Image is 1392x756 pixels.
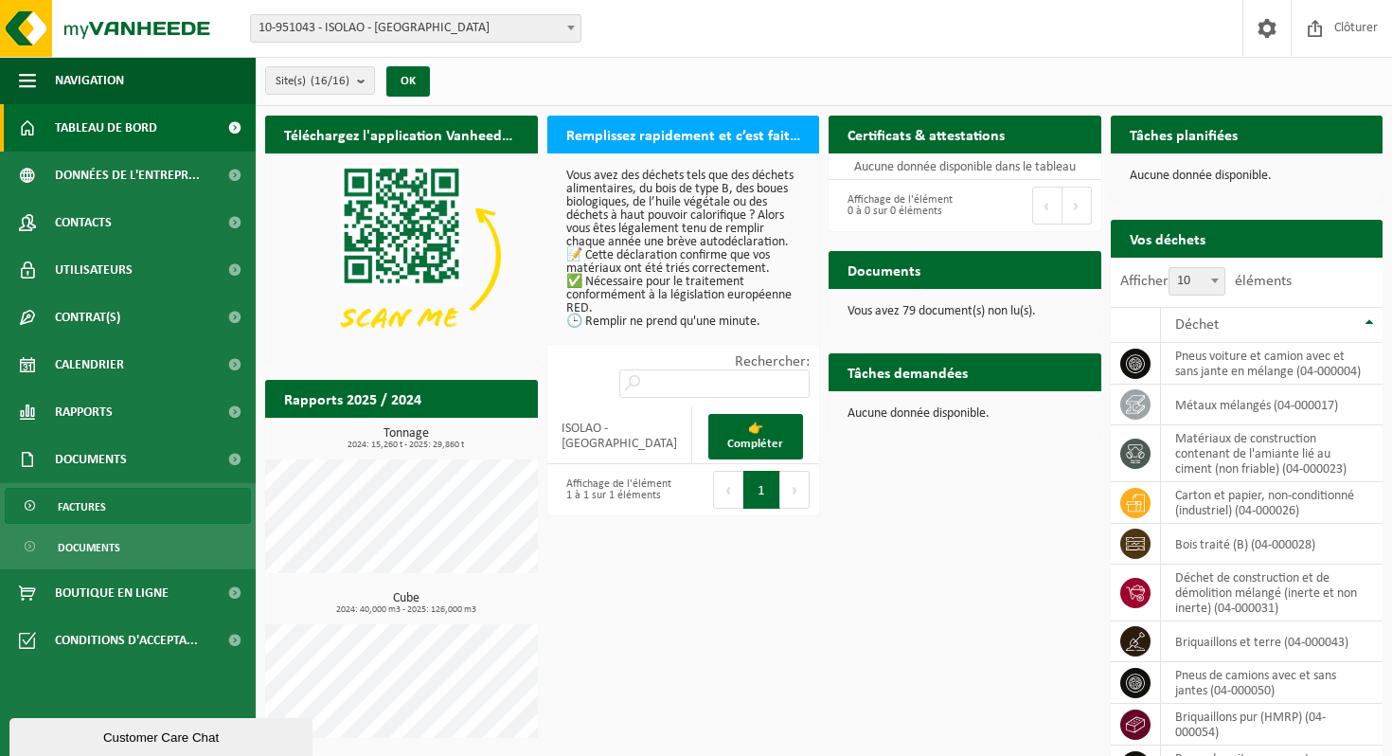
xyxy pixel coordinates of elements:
span: Boutique en ligne [55,569,169,617]
td: briquaillons pur (HMRP) (04-000054) [1161,704,1383,746]
td: pneus de camions avec et sans jantes (04-000050) [1161,662,1383,704]
img: Download de VHEPlus App [265,153,538,358]
a: Consulter les rapports [373,417,536,455]
h2: Tâches planifiées [1111,116,1257,153]
td: Aucune donnée disponible dans le tableau [829,153,1101,180]
button: OK [386,66,430,97]
h3: Tonnage [275,427,538,450]
p: Vous avez 79 document(s) non lu(s). [848,305,1082,318]
td: matériaux de construction contenant de l'amiante lié au ciment (non friable) (04-000023) [1161,425,1383,482]
p: Aucune donnée disponible. [1130,170,1365,183]
a: Documents [5,529,251,565]
a: Factures [5,488,251,524]
div: Affichage de l'élément 1 à 1 sur 1 éléments [557,469,674,511]
span: Factures [58,489,106,525]
td: métaux mélangés (04-000017) [1161,385,1383,425]
p: Aucune donnée disponible. [848,407,1082,421]
h2: Tâches demandées [829,353,987,390]
span: Documents [55,436,127,483]
button: Previous [713,471,743,509]
td: déchet de construction et de démolition mélangé (inerte et non inerte) (04-000031) [1161,565,1383,621]
p: Vous avez des déchets tels que des déchets alimentaires, du bois de type B, des boues biologiques... [566,170,801,329]
td: bois traité (B) (04-000028) [1161,524,1383,565]
span: Tableau de bord [55,104,157,152]
td: briquaillons et terre (04-000043) [1161,621,1383,662]
span: 10 [1169,267,1225,296]
a: 👉 Compléter [708,414,804,459]
h2: Certificats & attestations [829,116,1024,153]
button: Previous [1032,187,1062,225]
span: 10-951043 - ISOLAO - NIVELLES [251,15,580,42]
span: Rapports [55,388,113,436]
h2: Vos déchets [1111,220,1224,257]
span: 10 [1169,268,1224,295]
label: Afficher éléments [1120,274,1292,289]
div: Affichage de l'élément 0 à 0 sur 0 éléments [838,185,955,226]
td: carton et papier, non-conditionné (industriel) (04-000026) [1161,482,1383,524]
td: ISOLAO - [GEOGRAPHIC_DATA] [547,407,692,464]
h2: Téléchargez l'application Vanheede+ maintenant! [265,116,538,153]
span: Contrat(s) [55,294,120,341]
span: Calendrier [55,341,124,388]
span: Contacts [55,199,112,246]
iframe: chat widget [9,714,316,756]
count: (16/16) [311,75,349,87]
button: Site(s)(16/16) [265,66,375,95]
span: Documents [58,530,120,566]
span: 2024: 40,000 m3 - 2025: 126,000 m3 [275,605,538,615]
span: 10-951043 - ISOLAO - NIVELLES [250,14,581,43]
span: Utilisateurs [55,246,133,294]
h2: Rapports 2025 / 2024 [265,380,440,417]
span: Conditions d'accepta... [55,617,198,664]
span: Site(s) [276,67,349,96]
button: Next [780,471,810,509]
button: Next [1062,187,1092,225]
span: Déchet [1175,317,1219,333]
span: 2024: 15,260 t - 2025: 29,860 t [275,441,538,450]
span: Données de l'entrepr... [55,152,200,199]
h2: Remplissez rapidement et c’est fait, votre déclaration RED pour 2025 [547,116,820,153]
td: pneus voiture et camion avec et sans jante en mélange (04-000004) [1161,343,1383,385]
h3: Cube [275,592,538,615]
span: Navigation [55,57,124,104]
h2: Documents [829,251,939,288]
label: Rechercher: [735,354,810,369]
button: 1 [743,471,780,509]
